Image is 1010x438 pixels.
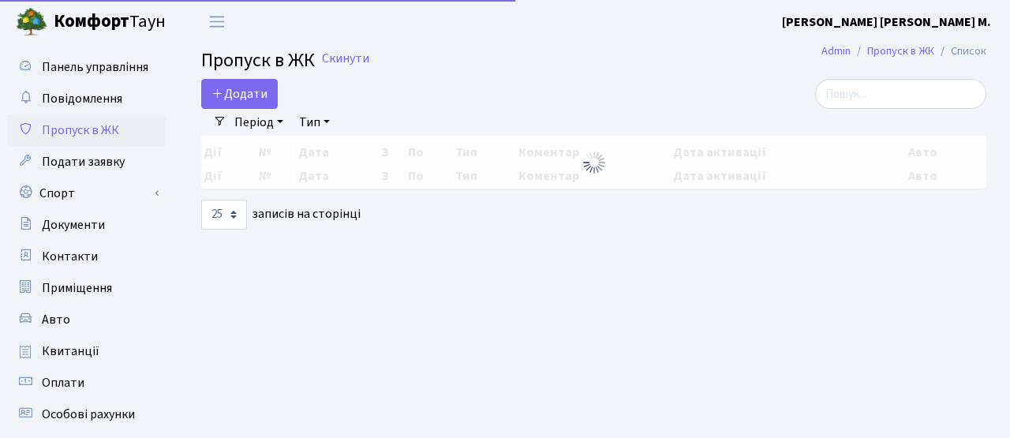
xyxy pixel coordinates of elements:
b: [PERSON_NAME] [PERSON_NAME] М. [782,13,991,31]
span: Авто [42,311,70,328]
a: Період [228,109,290,136]
a: Особові рахунки [8,399,166,430]
nav: breadcrumb [798,35,1010,68]
span: Пропуск в ЖК [201,47,315,74]
span: Додати [211,85,267,103]
li: Список [934,43,986,60]
a: Пропуск в ЖК [8,114,166,146]
a: Контакти [8,241,166,272]
span: Повідомлення [42,90,122,107]
button: Переключити навігацію [197,9,237,35]
a: Приміщення [8,272,166,304]
a: Панель управління [8,51,166,83]
label: записів на сторінці [201,200,361,230]
a: Подати заявку [8,146,166,178]
span: Особові рахунки [42,406,135,423]
select: записів на сторінці [201,200,247,230]
img: logo.png [16,6,47,38]
a: [PERSON_NAME] [PERSON_NAME] М. [782,13,991,32]
a: Додати [201,79,278,109]
input: Пошук... [815,79,986,109]
a: Оплати [8,367,166,399]
span: Подати заявку [42,153,125,170]
span: Панель управління [42,58,148,76]
span: Пропуск в ЖК [42,122,119,139]
a: Авто [8,304,166,335]
a: Скинути [322,51,369,66]
a: Квитанції [8,335,166,367]
span: Оплати [42,374,84,391]
span: Документи [42,216,105,234]
span: Квитанції [42,343,99,360]
img: Обробка... [582,150,607,175]
span: Таун [54,9,166,36]
a: Повідомлення [8,83,166,114]
b: Комфорт [54,9,129,34]
a: Документи [8,209,166,241]
a: Admin [821,43,851,59]
span: Контакти [42,248,98,265]
span: Приміщення [42,279,112,297]
a: Спорт [8,178,166,209]
a: Пропуск в ЖК [867,43,934,59]
a: Тип [293,109,336,136]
